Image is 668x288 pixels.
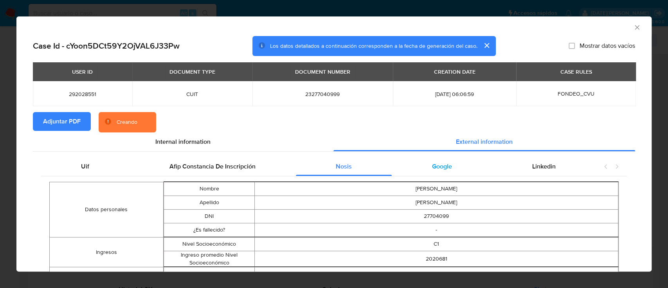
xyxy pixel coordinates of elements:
span: Adjuntar PDF [43,113,81,130]
td: C1 [255,237,618,251]
button: Cerrar ventana [633,24,640,31]
td: ¿Es jubilado? [164,267,254,281]
span: 292028551 [42,91,123,98]
td: No [255,267,618,281]
div: DOCUMENT NUMBER [290,65,355,78]
input: Mostrar datos vacíos [569,43,575,49]
td: Datos personales [50,182,164,237]
td: Nivel Socioeconómico [164,237,254,251]
span: Internal information [155,137,211,146]
td: [PERSON_NAME] [255,196,618,210]
span: [DATE] 06:06:59 [402,91,507,98]
span: Los datos detallados a continuación corresponden a la fecha de generación del caso. [270,42,477,50]
span: FONDEO_CVU [558,90,594,98]
span: Google [432,162,452,171]
div: Detailed external info [41,157,596,176]
span: Mostrar datos vacíos [580,42,635,50]
div: closure-recommendation-modal [16,16,652,272]
span: External information [456,137,513,146]
span: Nosis [336,162,352,171]
div: Creando [117,118,137,126]
h2: Case Id - cYoon5DCt59Y2OjVAL6J33Pw [33,41,180,51]
td: Apellido [164,196,254,210]
button: Adjuntar PDF [33,112,91,131]
div: CASE RULES [555,65,596,78]
td: - [255,223,618,237]
td: Nombre [164,182,254,196]
td: 27704099 [255,210,618,223]
span: Linkedin [532,162,556,171]
div: USER ID [67,65,97,78]
div: Detailed info [33,132,635,151]
div: CREATION DATE [429,65,480,78]
td: ¿Es fallecido? [164,223,254,237]
td: [PERSON_NAME] [255,182,618,196]
td: Ingresos [50,237,164,267]
td: Ingreso promedio Nivel Socioeconómico [164,251,254,267]
td: 2020681 [255,251,618,267]
span: Afip Constancia De Inscripción [169,162,256,171]
button: cerrar [477,36,496,55]
div: DOCUMENT TYPE [165,65,220,78]
span: 23277040999 [262,91,384,98]
span: Uif [81,162,89,171]
td: DNI [164,210,254,223]
span: CUIT [142,91,243,98]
